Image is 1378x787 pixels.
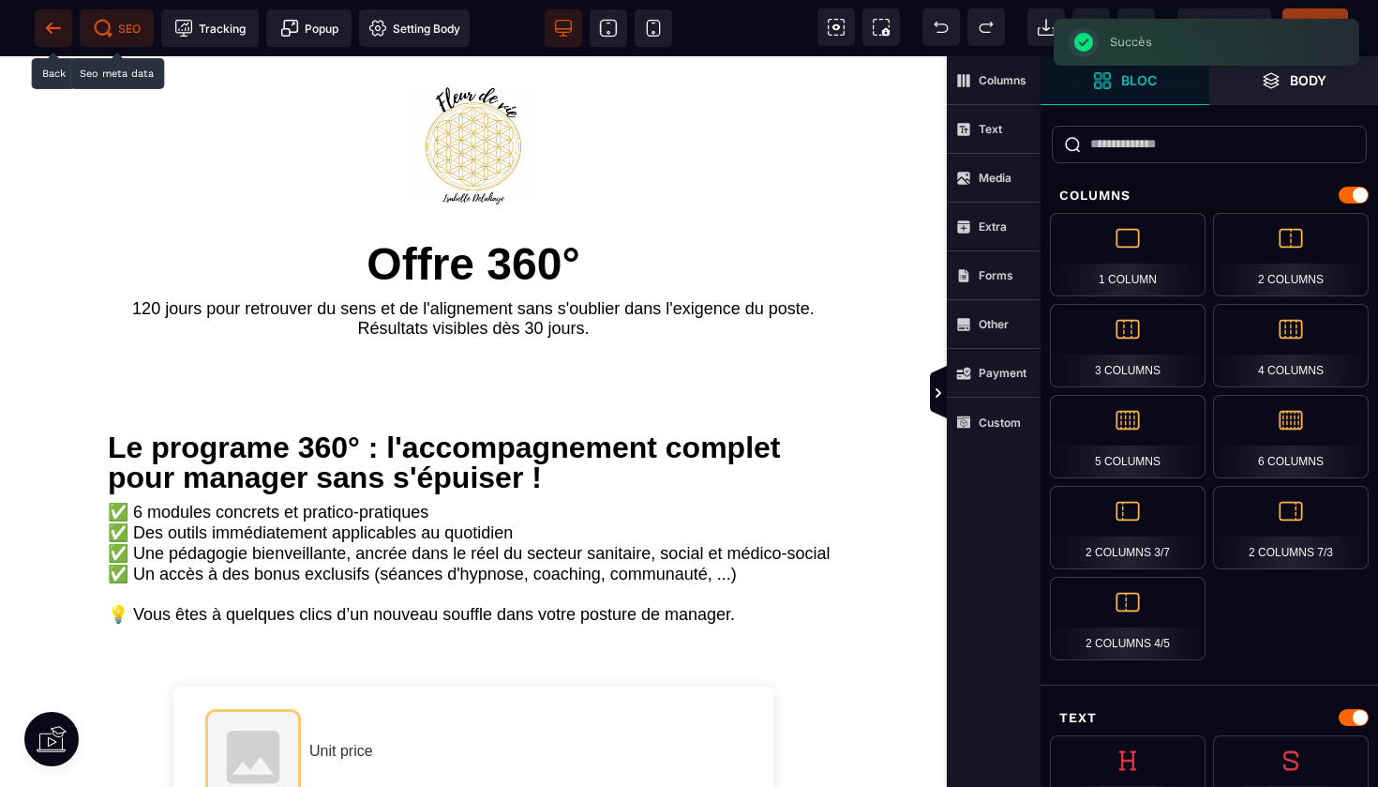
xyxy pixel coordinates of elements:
text: 120 jours pour retrouver du sens et de l'alignement sans s'oublier dans l'exigence du poste. Résu... [108,238,839,287]
strong: Payment [979,366,1026,380]
div: 3 Columns [1050,304,1206,387]
strong: Bloc [1121,73,1157,87]
span: Screenshot [862,8,900,46]
strong: Text [979,122,1002,136]
span: Open Layer Manager [1209,56,1378,105]
div: 6 Columns [1213,395,1369,478]
img: fddb039ee2cd576d9691c5ef50e92217_Logo.png [408,28,539,149]
strong: Other [979,317,1009,331]
text: Le programe 360° : l'accompagnement complet pour manager sans s'épuiser ! [108,371,839,441]
div: 2 Columns [1213,213,1369,296]
div: 2 Columns 4/5 [1050,577,1206,660]
strong: Custom [979,416,1021,430]
span: SEO [94,19,141,38]
span: Preview [1177,8,1271,46]
span: Open Blocks [1041,56,1209,105]
div: Columns [1041,178,1378,213]
div: 2 Columns 3/7 [1050,486,1206,569]
img: Product image [206,654,300,748]
span: Unit price [309,687,373,703]
span: View components [817,8,855,46]
div: 2 Columns 7/3 [1213,486,1369,569]
div: 5 Columns [1050,395,1206,478]
strong: Media [979,171,1011,185]
span: Tracking [174,19,246,38]
text: ✅ 6 modules concrets et pratico-pratiques ✅ Des outils immédiatement applicables au quotidien ✅ U... [108,441,839,593]
div: 4 Columns [1213,304,1369,387]
div: Text [1041,701,1378,735]
strong: Columns [979,73,1026,87]
span: Popup [280,19,338,38]
div: 1 Column [1050,213,1206,296]
strong: Body [1290,73,1326,87]
span: Setting Body [368,19,460,38]
strong: Forms [979,268,1013,282]
strong: Extra [979,219,1007,234]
